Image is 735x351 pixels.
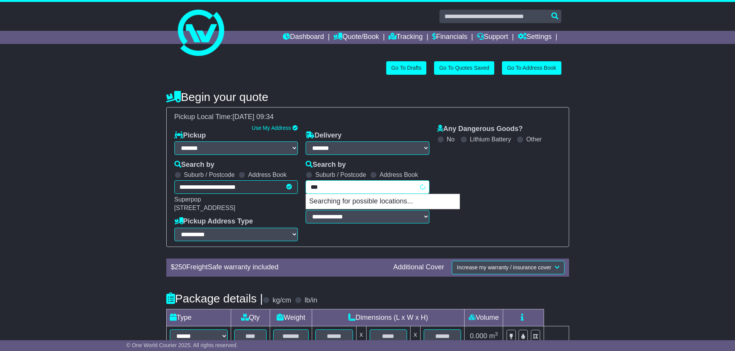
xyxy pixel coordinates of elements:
span: m [489,332,498,340]
label: Search by [306,161,346,169]
a: Settings [518,31,552,44]
label: Other [526,136,542,143]
label: Any Dangerous Goods? [437,125,523,133]
label: Search by [174,161,215,169]
label: Pickup Address Type [174,217,253,226]
label: Suburb / Postcode [315,171,366,178]
span: 0.000 [470,332,487,340]
a: Go To Address Book [502,61,561,75]
sup: 3 [495,331,498,337]
label: No [447,136,455,143]
label: kg/cm [272,296,291,305]
td: x [411,326,421,346]
div: Additional Cover [389,263,448,272]
label: Address Book [380,171,418,178]
a: Tracking [389,31,422,44]
h4: Package details | [166,292,263,305]
span: [STREET_ADDRESS] [174,205,235,211]
label: Delivery [306,131,341,140]
span: [DATE] 09:34 [233,113,274,121]
button: Increase my warranty / insurance cover [452,261,564,274]
td: x [356,326,366,346]
div: Pickup Local Time: [171,113,565,121]
a: Financials [432,31,467,44]
td: Dimensions (L x W x H) [312,309,465,326]
a: Dashboard [283,31,324,44]
label: Address Book [248,171,287,178]
div: $ FreightSafe warranty included [167,263,390,272]
a: Use My Address [252,125,291,131]
span: © One World Courier 2025. All rights reserved. [127,342,238,348]
td: Type [166,309,231,326]
a: Quote/Book [333,31,379,44]
td: Volume [465,309,503,326]
label: lb/in [304,296,317,305]
a: Go To Drafts [386,61,426,75]
td: Weight [270,309,312,326]
label: Pickup [174,131,206,140]
label: Lithium Battery [470,136,511,143]
h4: Begin your quote [166,91,569,103]
a: Go To Quotes Saved [434,61,494,75]
td: Qty [231,309,270,326]
p: Searching for possible locations... [306,194,460,209]
span: Increase my warranty / insurance cover [457,264,551,270]
span: Superpop [174,196,201,203]
label: Suburb / Postcode [184,171,235,178]
a: Support [477,31,508,44]
span: 250 [175,263,186,271]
